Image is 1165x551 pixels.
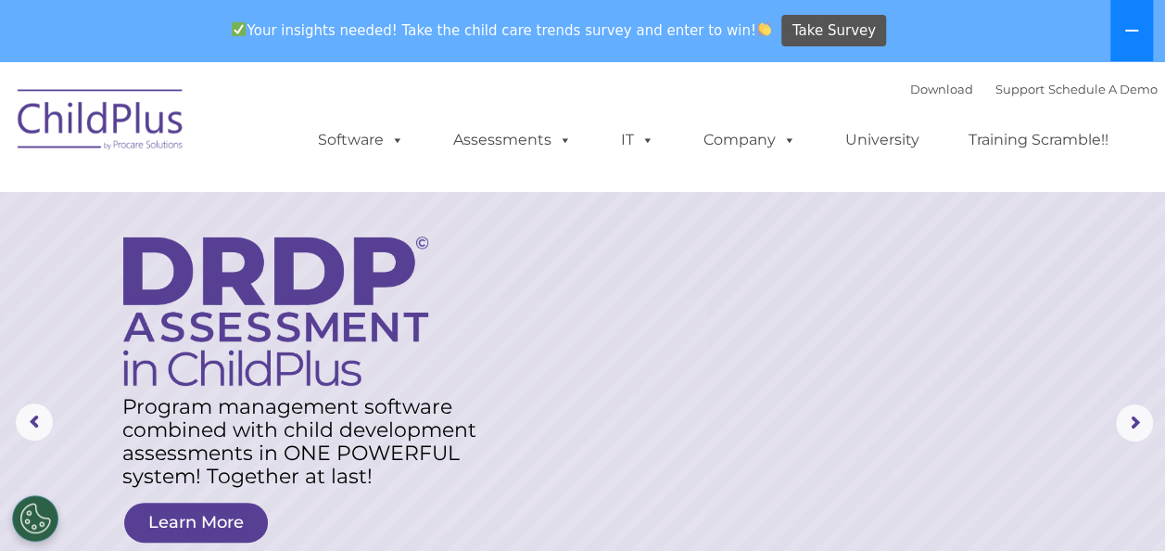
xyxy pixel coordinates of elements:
a: IT [602,122,673,159]
rs-layer: Program management software combined with child development assessments in ONE POWERFUL system! T... [122,395,495,488]
a: Software [299,122,423,159]
a: Schedule A Demo [1048,82,1158,96]
a: Company [685,122,815,159]
a: Assessments [435,122,590,159]
a: Download [910,82,973,96]
span: Phone number [258,199,336,212]
a: University [827,122,938,159]
font: | [910,82,1158,96]
a: Take Survey [781,15,886,47]
span: Take Survey [792,15,876,47]
a: Training Scramble!! [950,122,1127,159]
img: ChildPlus by Procare Solutions [8,76,194,169]
img: 👏 [757,22,771,36]
img: ✅ [232,22,246,36]
span: Last name [258,122,314,136]
a: Learn More [124,503,268,543]
img: DRDP Assessment in ChildPlus [123,237,428,386]
button: Cookies Settings [12,495,58,542]
a: Support [995,82,1045,96]
span: Your insights needed! Take the child care trends survey and enter to win! [224,12,779,48]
